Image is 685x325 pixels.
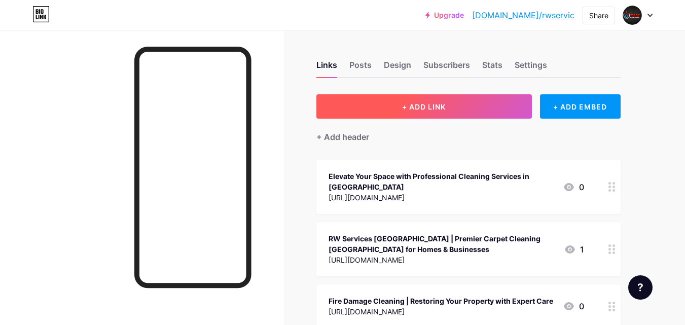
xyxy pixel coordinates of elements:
div: 0 [563,300,584,312]
div: + ADD EMBED [540,94,621,119]
a: Upgrade [425,11,464,19]
div: Settings [515,59,547,77]
div: 1 [564,243,584,256]
a: [DOMAIN_NAME]/rwservic [472,9,574,21]
div: Stats [482,59,502,77]
div: Elevate Your Space with Professional Cleaning Services in [GEOGRAPHIC_DATA] [329,171,555,192]
button: + ADD LINK [316,94,532,119]
div: Share [589,10,608,21]
div: [URL][DOMAIN_NAME] [329,306,553,317]
div: Subscribers [423,59,470,77]
div: + Add header [316,131,369,143]
div: [URL][DOMAIN_NAME] [329,255,556,265]
img: RW Services FL [623,6,642,25]
div: Design [384,59,411,77]
div: 0 [563,181,584,193]
span: + ADD LINK [402,102,446,111]
div: Links [316,59,337,77]
div: RW Services [GEOGRAPHIC_DATA] | Premier Carpet Cleaning [GEOGRAPHIC_DATA] for Homes & Businesses [329,233,556,255]
div: Fire Damage Cleaning | Restoring Your Property with Expert Care [329,296,553,306]
div: [URL][DOMAIN_NAME] [329,192,555,203]
div: Posts [349,59,372,77]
